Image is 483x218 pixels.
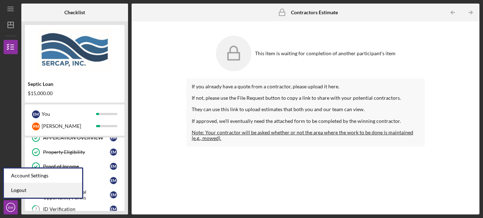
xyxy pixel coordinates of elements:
[28,90,122,96] div: $15,000.00
[291,10,338,15] b: Contractors Estimate
[43,206,110,212] div: ID Verification
[28,145,121,159] a: Property EligibilityEM
[255,51,396,56] div: This item is waiting for completion of another participant's item
[110,134,117,141] div: E M
[25,28,124,71] img: Product logo
[192,107,420,112] div: They can use this link to upload estimates that both you and our team can view.
[43,135,110,141] div: APPLICATION OVERVIEW
[32,110,40,118] div: E M
[42,108,96,120] div: You
[110,191,117,198] div: E M
[110,177,117,184] div: E M
[4,168,82,183] div: Account Settings
[28,159,121,173] a: Proof of IncomeEM
[42,120,96,132] div: [PERSON_NAME]
[64,10,85,15] b: Checklist
[4,183,82,198] a: Logout
[110,206,117,213] div: E M
[192,95,420,101] div: If not, please use the File Request button to copy a link to share with your potential contractors.
[192,84,420,89] div: If you already have a quote from a contractor, please upload it here.
[28,131,121,145] a: APPLICATION OVERVIEWEM
[28,202,121,216] a: 7ID VerificationEM
[28,81,122,87] div: Septic Loan
[192,118,420,124] div: If approved, we'll eventually need the attached form to be completed by the winning contractor.
[35,207,37,212] tspan: 7
[110,163,117,170] div: E M
[43,163,110,169] div: Proof of Income
[4,200,18,214] button: EM
[8,206,13,209] text: EM
[192,129,413,141] span: Note: Your contractor will be asked whether or not the area where the work to be done is maintain...
[110,149,117,156] div: E M
[43,149,110,155] div: Property Eligibility
[32,123,40,130] div: P M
